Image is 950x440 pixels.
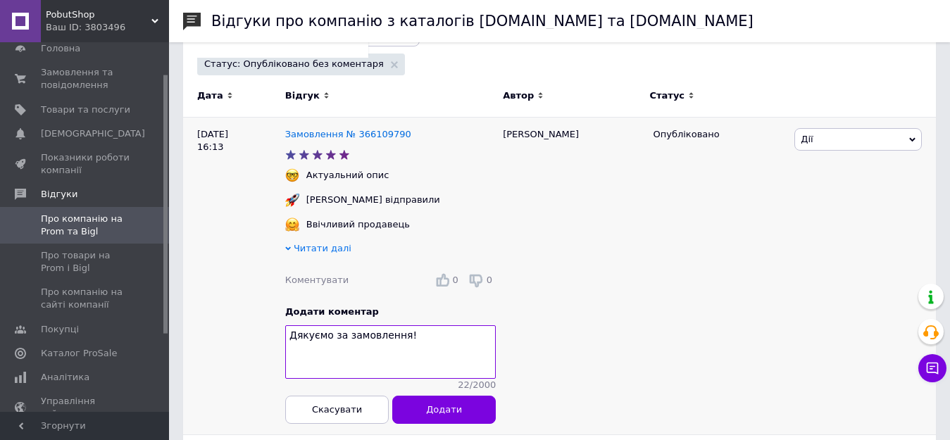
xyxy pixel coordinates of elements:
[801,134,813,144] span: Дії
[426,404,462,415] span: Додати
[211,13,754,30] h1: Відгуки про компанію з каталогів [DOMAIN_NAME] та [DOMAIN_NAME]
[285,242,496,258] div: Читати далі
[183,118,285,435] div: [DATE] 16:13
[285,275,349,285] span: Коментувати
[392,396,496,424] button: Додати
[285,396,389,424] button: Скасувати
[46,8,151,21] span: PobutShop
[41,347,117,360] span: Каталог ProSale
[496,118,646,435] div: [PERSON_NAME]
[41,323,79,336] span: Покупці
[453,275,458,285] span: 0
[458,379,496,392] span: 22 / 2000
[41,371,89,384] span: Аналітика
[41,213,130,238] span: Про компанію на Prom та Bigl
[650,89,685,102] span: Статус
[41,249,130,275] span: Про товари на Prom і Bigl
[918,354,946,382] button: Чат з покупцем
[41,127,145,140] span: [DEMOGRAPHIC_DATA]
[487,275,492,285] span: 0
[285,89,320,102] span: Відгук
[41,103,130,116] span: Товари та послуги
[303,194,444,206] div: [PERSON_NAME] відправили
[312,404,362,415] span: Скасувати
[503,89,534,102] span: Автор
[41,42,80,55] span: Головна
[294,243,351,253] span: Читати далі
[285,168,299,182] img: :nerd_face:
[41,151,130,177] span: Показники роботи компанії
[46,21,169,34] div: Ваш ID: 3803496
[285,129,411,139] a: Замовлення № 366109790
[197,89,223,102] span: Дата
[285,325,496,379] textarea: Дякуємо за замовлення!
[285,193,299,207] img: :rocket:
[303,169,393,182] div: Актуальний опис
[204,58,384,70] span: Статус: Опубліковано без коментаря
[41,188,77,201] span: Відгуки
[285,274,349,287] div: Коментувати
[41,395,130,420] span: Управління сайтом
[41,66,130,92] span: Замовлення та повідомлення
[285,218,299,232] img: :hugging_face:
[654,128,785,141] div: Опубліковано
[303,218,413,231] div: Ввічливий продавець
[285,306,379,317] span: Додати коментар
[41,286,130,311] span: Про компанію на сайті компанії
